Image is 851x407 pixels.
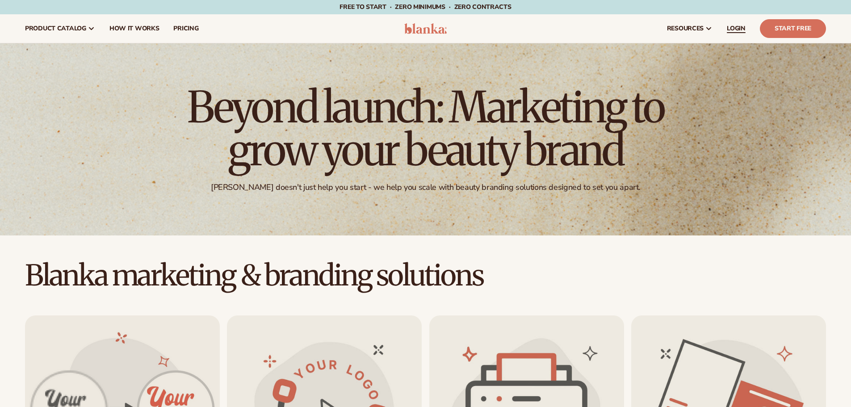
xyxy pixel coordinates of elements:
span: resources [667,25,704,32]
span: LOGIN [727,25,746,32]
a: LOGIN [720,14,753,43]
h1: Beyond launch: Marketing to grow your beauty brand [180,86,671,172]
span: product catalog [25,25,86,32]
a: pricing [166,14,205,43]
span: How It Works [109,25,159,32]
a: How It Works [102,14,167,43]
span: pricing [173,25,198,32]
span: Free to start · ZERO minimums · ZERO contracts [340,3,511,11]
div: [PERSON_NAME] doesn't just help you start - we help you scale with beauty branding solutions desi... [211,182,640,193]
a: resources [660,14,720,43]
a: Start Free [760,19,826,38]
img: logo [404,23,447,34]
a: product catalog [18,14,102,43]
